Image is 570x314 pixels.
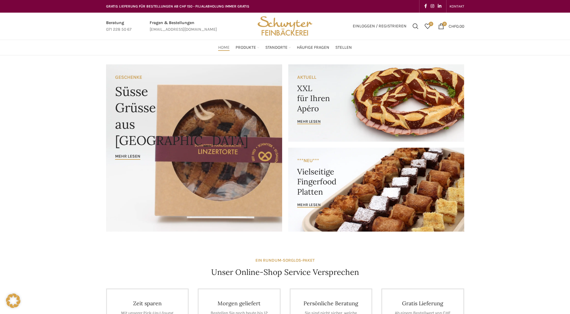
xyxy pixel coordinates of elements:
[429,2,436,11] a: Instagram social link
[255,13,314,40] img: Bäckerei Schwyter
[335,45,352,51] span: Stellen
[218,42,230,54] a: Home
[422,20,434,32] a: 0
[391,300,454,307] h4: Gratis Lieferung
[255,258,315,263] strong: EIN RUNDUM-SORGLOS-PAKET
[106,20,132,33] a: Infobox link
[450,0,464,12] a: KONTAKT
[447,0,467,12] div: Secondary navigation
[442,22,447,26] span: 0
[103,42,467,54] div: Main navigation
[150,20,217,33] a: Infobox link
[236,42,259,54] a: Produkte
[116,300,179,307] h4: Zeit sparen
[218,45,230,51] span: Home
[436,2,443,11] a: Linkedin social link
[350,20,410,32] a: Einloggen / Registrieren
[297,45,329,51] span: Häufige Fragen
[288,148,464,232] a: Banner link
[429,22,433,26] span: 0
[422,20,434,32] div: Meine Wunschliste
[335,42,352,54] a: Stellen
[255,23,314,28] a: Site logo
[265,45,288,51] span: Standorte
[265,42,291,54] a: Standorte
[288,64,464,142] a: Banner link
[211,267,359,278] h4: Unser Online-Shop Service Versprechen
[106,64,282,232] a: Banner link
[236,45,256,51] span: Produkte
[208,300,271,307] h4: Morgen geliefert
[106,4,249,8] span: GRATIS LIEFERUNG FÜR BESTELLUNGEN AB CHF 150 - FILIALABHOLUNG IMMER GRATIS
[422,2,429,11] a: Facebook social link
[353,24,407,28] span: Einloggen / Registrieren
[449,23,464,29] bdi: 0.00
[300,300,363,307] h4: Persönliche Beratung
[297,42,329,54] a: Häufige Fragen
[410,20,422,32] a: Suchen
[435,20,467,32] a: 0 CHF0.00
[450,4,464,8] span: KONTAKT
[449,23,456,29] span: CHF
